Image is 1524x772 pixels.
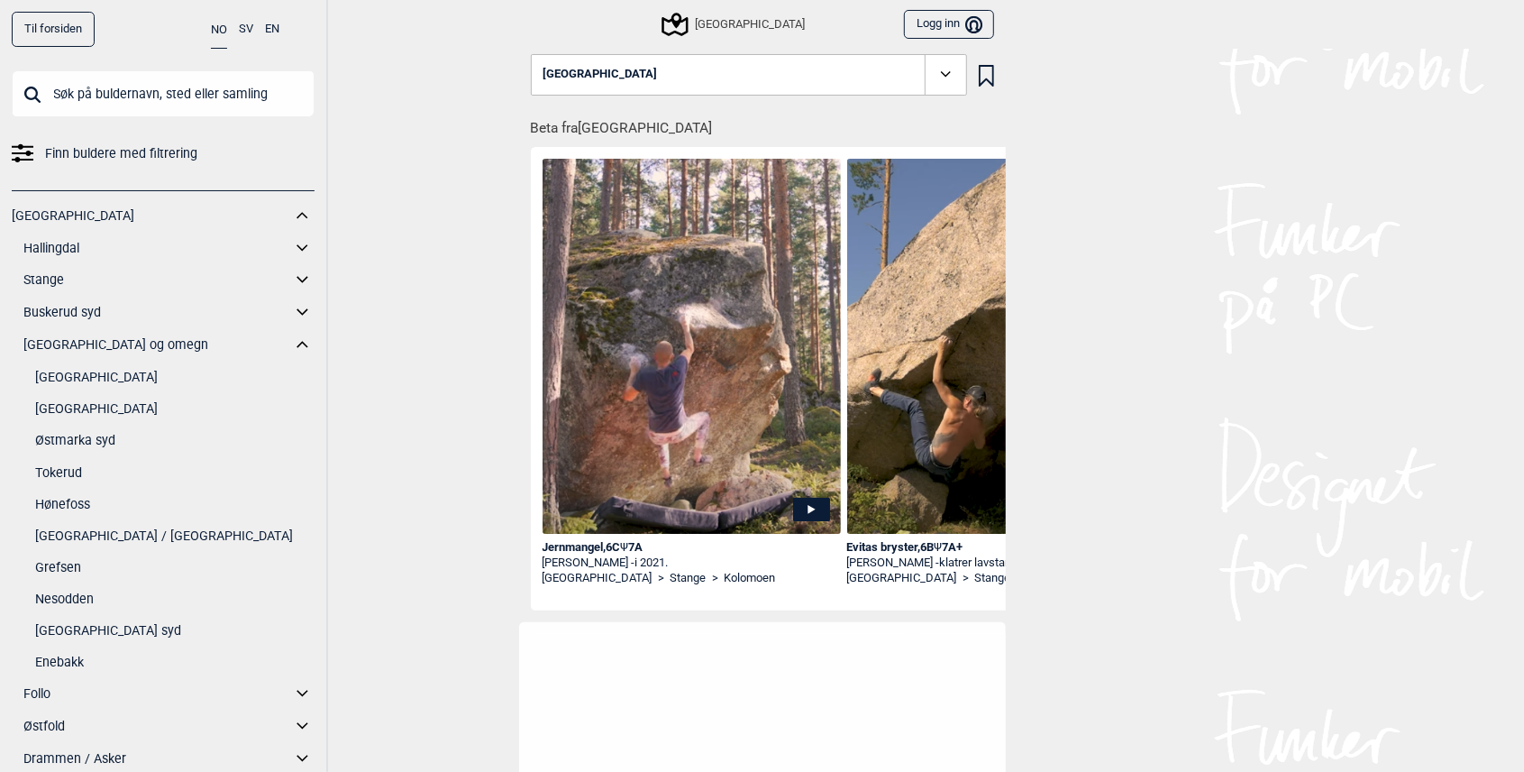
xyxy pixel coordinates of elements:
a: [GEOGRAPHIC_DATA] [12,203,291,229]
a: Stange [23,267,291,293]
span: > [658,571,664,586]
a: Kolomoen [725,571,776,586]
h1: Beta fra [GEOGRAPHIC_DATA] [531,107,1006,139]
button: NO [211,12,227,49]
div: Evitas bryster , 6B 7A+ [847,540,1146,556]
a: Enebakk [35,649,315,675]
a: [GEOGRAPHIC_DATA] syd [35,618,315,644]
a: [GEOGRAPHIC_DATA] [543,571,652,586]
input: Søk på buldernavn, sted eller samling [12,70,315,117]
a: Tokerud [35,460,315,486]
a: Drammen / Asker [23,746,291,772]
img: Dennis pa Jernmangel [543,159,842,565]
a: Finn buldere med filtrering [12,141,315,167]
div: [PERSON_NAME] - [847,556,1146,571]
a: Stange [975,571,1011,586]
button: [GEOGRAPHIC_DATA] [531,54,967,96]
a: Grefsen [35,555,315,581]
a: Østfold [23,713,291,740]
span: Finn buldere med filtrering [45,141,197,167]
a: Hallingdal [23,235,291,262]
span: > [712,571,718,586]
a: [GEOGRAPHIC_DATA] / [GEOGRAPHIC_DATA] [35,523,315,549]
span: Ψ [935,540,943,554]
button: Logg inn [904,10,993,40]
a: [GEOGRAPHIC_DATA] og omegn [23,332,291,358]
img: Dennis pa Evitas bryster [847,159,1146,555]
a: Follo [23,681,291,707]
span: [GEOGRAPHIC_DATA] [543,68,658,81]
button: EN [265,12,279,47]
a: Hønefoss [35,492,315,518]
a: Østmarka syd [35,427,315,454]
a: Stange [671,571,707,586]
a: [GEOGRAPHIC_DATA] [35,364,315,391]
a: Nesodden [35,586,315,612]
span: klatrer lavstarten i juni 2023. [940,556,1082,569]
span: > [963,571,969,586]
a: [GEOGRAPHIC_DATA] [847,571,957,586]
a: Buskerud syd [23,299,291,326]
a: [GEOGRAPHIC_DATA] [35,396,315,422]
div: Jernmangel , 6C 7A [543,540,842,556]
a: Til forsiden [12,12,95,47]
span: i 2021. [635,556,669,569]
button: SV [239,12,253,47]
div: [PERSON_NAME] - [543,556,842,571]
span: Ψ [621,540,629,554]
div: [GEOGRAPHIC_DATA] [664,14,805,35]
